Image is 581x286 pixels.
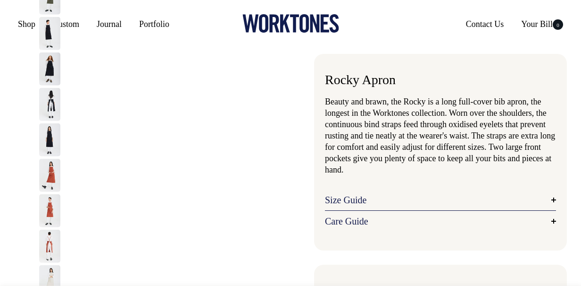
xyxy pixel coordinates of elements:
h1: Rocky Apron [325,73,556,87]
a: Portfolio [135,16,173,33]
a: Care Guide [325,216,556,227]
a: Contact Us [462,16,508,33]
a: Custom [49,16,83,33]
a: Your Bill0 [517,16,567,33]
a: Journal [93,16,125,33]
a: Size Guide [325,194,556,206]
a: Shop [14,16,39,33]
span: 0 [553,19,563,30]
span: Beauty and brawn, the Rocky is a long full-cover bib apron, the longest in the Worktones collecti... [325,97,555,174]
img: charcoal [39,17,60,50]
